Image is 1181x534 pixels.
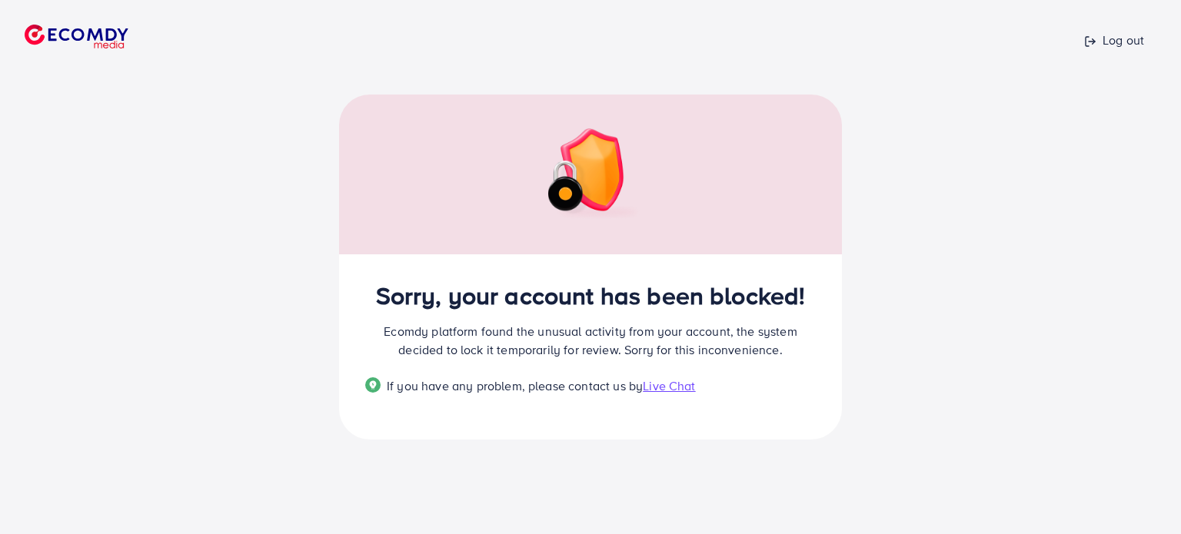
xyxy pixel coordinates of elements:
[387,377,643,394] span: If you have any problem, please contact us by
[365,322,816,359] p: Ecomdy platform found the unusual activity from your account, the system decided to lock it tempo...
[25,25,128,48] img: logo
[643,377,695,394] span: Live Chat
[1116,465,1169,522] iframe: Chat
[1084,31,1144,49] p: Log out
[536,128,645,221] img: img
[365,377,381,393] img: Popup guide
[12,6,193,67] a: logo
[365,280,816,310] h2: Sorry, your account has been blocked!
